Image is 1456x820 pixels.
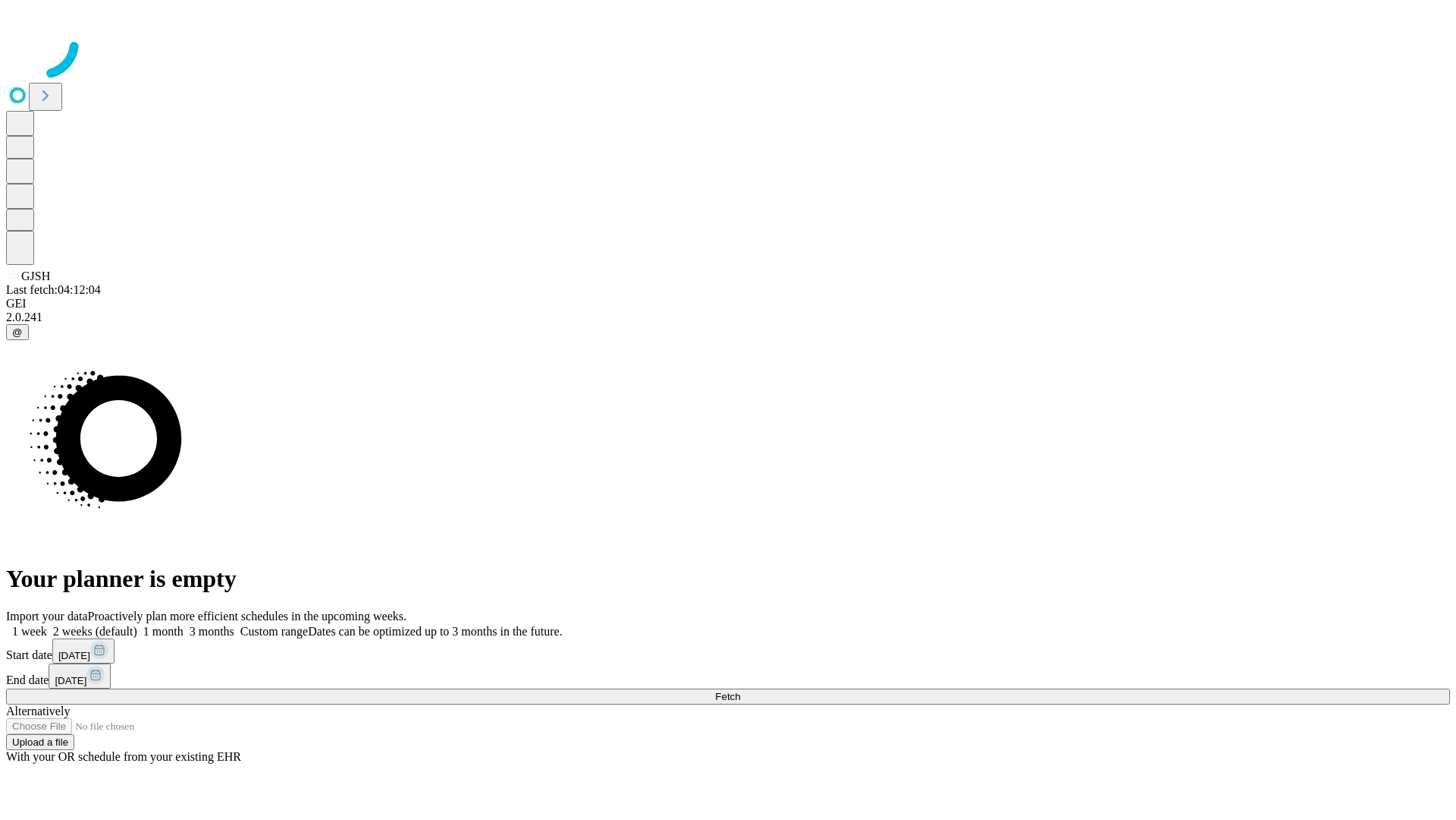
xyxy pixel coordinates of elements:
[6,664,1450,689] div: End date
[58,650,90,661] span: [DATE]
[6,283,101,296] span: Last fetch: 04:12:04
[6,750,241,763] span: With your OR schedule from your existing EHR
[12,326,23,338] span: @
[55,675,86,686] span: [DATE]
[52,639,115,664] button: [DATE]
[6,705,70,717] span: Alternatively
[240,625,308,638] span: Custom range
[6,324,29,340] button: @
[53,625,137,638] span: 2 weeks (default)
[6,610,88,623] span: Import your data
[21,270,50,282] span: GJSH
[6,689,1450,705] button: Fetch
[6,565,1450,593] h1: Your planner is empty
[88,610,406,623] span: Proactively plan more efficient schedules in the upcoming weeks.
[49,664,111,689] button: [DATE]
[143,625,184,638] span: 1 month
[6,311,1450,324] div: 2.0.241
[190,625,234,638] span: 3 months
[715,691,740,702] span: Fetch
[12,625,47,638] span: 1 week
[6,297,1450,311] div: GEI
[6,734,74,750] button: Upload a file
[308,625,562,638] span: Dates can be optimized up to 3 months in the future.
[6,639,1450,664] div: Start date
